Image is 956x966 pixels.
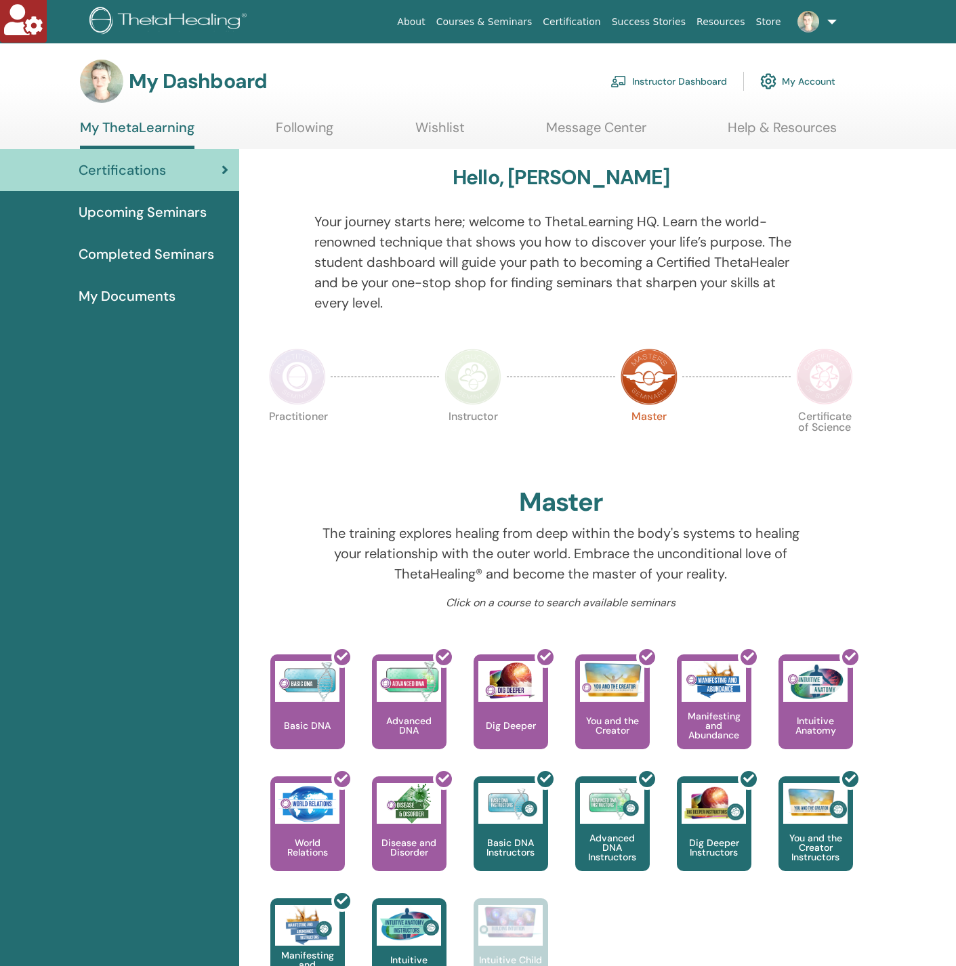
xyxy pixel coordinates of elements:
[270,776,345,898] a: World Relations World Relations
[575,776,650,898] a: Advanced DNA Instructors Advanced DNA Instructors
[783,661,848,702] img: Intuitive Anatomy
[783,783,848,824] img: You and the Creator Instructors
[778,776,853,898] a: You and the Creator Instructors You and the Creator Instructors
[682,783,746,824] img: Dig Deeper Instructors
[474,776,548,898] a: Basic DNA Instructors Basic DNA Instructors
[80,119,194,149] a: My ThetaLearning
[478,661,543,702] img: Dig Deeper
[314,211,807,313] p: Your journey starts here; welcome to ThetaLearning HQ. Learn the world-renowned technique that sh...
[275,661,339,702] img: Basic DNA
[575,654,650,776] a: You and the Creator You and the Creator
[797,11,819,33] img: default.jpg
[377,783,441,824] img: Disease and Disorder
[537,9,606,35] a: Certification
[621,348,678,405] img: Master
[778,716,853,735] p: Intuitive Anatomy
[728,119,837,146] a: Help & Resources
[275,783,339,824] img: World Relations
[575,716,650,735] p: You and the Creator
[478,905,543,938] img: Intuitive Child In Me Instructors
[677,711,751,740] p: Manifesting and Abundance
[415,119,465,146] a: Wishlist
[269,348,326,405] img: Practitioner
[682,661,746,702] img: Manifesting and Abundance
[372,716,446,735] p: Advanced DNA
[760,66,835,96] a: My Account
[372,838,446,857] p: Disease and Disorder
[79,202,207,222] span: Upcoming Seminars
[480,721,541,730] p: Dig Deeper
[270,654,345,776] a: Basic DNA Basic DNA
[275,905,339,946] img: Manifesting and Abundance Instructors
[610,66,727,96] a: Instructor Dashboard
[691,9,751,35] a: Resources
[778,654,853,776] a: Intuitive Anatomy Intuitive Anatomy
[606,9,691,35] a: Success Stories
[314,523,807,584] p: The training explores healing from deep within the body's systems to healing your relationship wi...
[276,119,333,146] a: Following
[474,654,548,776] a: Dig Deeper Dig Deeper
[796,411,853,468] p: Certificate of Science
[580,783,644,824] img: Advanced DNA Instructors
[580,661,644,698] img: You and the Creator
[89,7,251,37] img: logo.png
[79,160,166,180] span: Certifications
[621,411,678,468] p: Master
[610,75,627,87] img: chalkboard-teacher.svg
[377,905,441,946] img: Intuitive Anatomy Instructors
[392,9,430,35] a: About
[575,833,650,862] p: Advanced DNA Instructors
[444,348,501,405] img: Instructor
[474,838,548,857] p: Basic DNA Instructors
[80,60,123,103] img: default.jpg
[270,838,345,857] p: World Relations
[677,838,751,857] p: Dig Deeper Instructors
[372,654,446,776] a: Advanced DNA Advanced DNA
[377,661,441,702] img: Advanced DNA
[269,411,326,468] p: Practitioner
[79,244,214,264] span: Completed Seminars
[778,833,853,862] p: You and the Creator Instructors
[431,9,538,35] a: Courses & Seminars
[478,783,543,824] img: Basic DNA Instructors
[453,165,669,190] h3: Hello, [PERSON_NAME]
[372,776,446,898] a: Disease and Disorder Disease and Disorder
[79,286,175,306] span: My Documents
[519,487,603,518] h2: Master
[677,776,751,898] a: Dig Deeper Instructors Dig Deeper Instructors
[546,119,646,146] a: Message Center
[129,69,267,93] h3: My Dashboard
[444,411,501,468] p: Instructor
[677,654,751,776] a: Manifesting and Abundance Manifesting and Abundance
[796,348,853,405] img: Certificate of Science
[751,9,787,35] a: Store
[760,70,776,93] img: cog.svg
[314,595,807,611] p: Click on a course to search available seminars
